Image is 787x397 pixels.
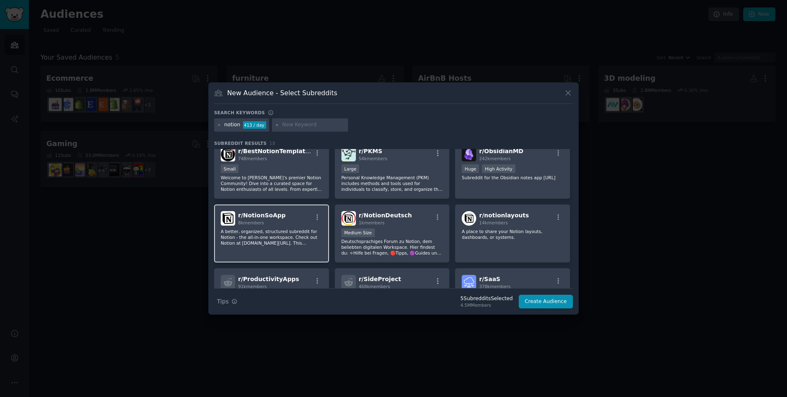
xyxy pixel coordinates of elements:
span: r/ ObsidianMD [479,148,523,154]
button: Create Audience [519,295,573,309]
span: r/ BestNotionTemplates [238,148,312,154]
p: A place to share your Notion layouts, dashboards, or systems. [462,229,563,240]
img: BestNotionTemplates [221,147,235,161]
div: Huge [462,164,479,173]
div: 4.5M Members [460,302,513,308]
div: Medium Size [341,229,375,237]
img: SaaS [462,275,476,289]
span: 468k members [359,284,390,289]
span: r/ PKMS [359,148,382,154]
span: r/ SideProject [359,276,401,282]
span: r/ SaaS [479,276,500,282]
span: 91k members [238,284,267,289]
span: Tips [217,297,229,306]
img: NotionSoApp [221,211,235,226]
span: r/ ProductivityApps [238,276,299,282]
span: r/ NotionDeutsch [359,212,412,219]
div: Large [341,164,360,173]
div: High Activity [482,164,515,173]
span: 378k members [479,284,510,289]
span: 18 [269,141,275,146]
span: r/ notionlayouts [479,212,529,219]
span: 1k members [359,220,385,225]
img: PKMS [341,147,356,161]
span: 14k members [479,220,508,225]
span: 8k members [238,220,264,225]
p: Welcome to [PERSON_NAME]'s premier Notion Community! Dive into a curated space for Notion enthusi... [221,175,322,192]
p: Subreddit for the Obsidian notes app [URL] [462,175,563,180]
span: 748 members [238,156,267,161]
span: 242k members [479,156,510,161]
div: 413 / day [243,121,266,129]
img: NotionDeutsch [341,211,356,226]
img: ObsidianMD [462,147,476,161]
div: Small [221,164,238,173]
p: A better, organized, structured subreddit for Notion - the all-in-one workspace. Check out Notion... [221,229,322,246]
p: Deutschsprachiges Forum zu Notion, dem beliebten digitalen Workspace. Hier findest du: ⚪Hilfe bei... [341,238,443,256]
button: Tips [214,294,240,309]
img: notionlayouts [462,211,476,226]
div: 5 Subreddit s Selected [460,295,513,303]
span: 54k members [359,156,387,161]
h3: New Audience - Select Subreddits [227,89,337,97]
h3: Search keywords [214,110,265,115]
span: r/ NotionSoApp [238,212,286,219]
div: notion [224,121,241,129]
p: Personal Knowledge Management (PKM) includes methods and tools used for individuals to classify, ... [341,175,443,192]
span: Subreddit Results [214,140,267,146]
input: New Keyword [282,121,345,129]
